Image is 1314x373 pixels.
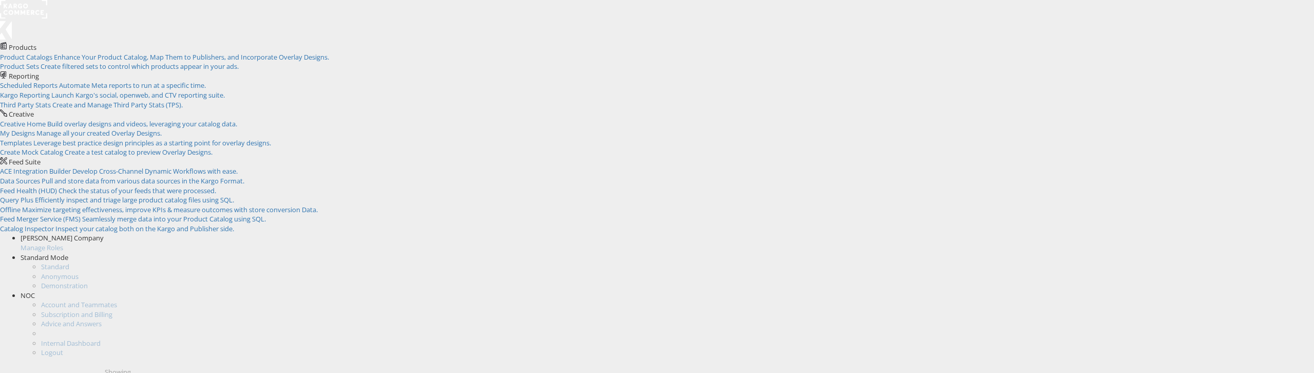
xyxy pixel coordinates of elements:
[41,62,239,71] span: Create filtered sets to control which products appear in your ads.
[9,157,41,166] span: Feed Suite
[41,300,117,309] a: Account and Teammates
[33,138,271,147] span: Leverage best practice design principles as a starting point for overlay designs.
[41,339,101,348] a: Internal Dashboard
[59,81,206,90] span: Automate Meta reports to run at a specific time.
[35,195,234,204] span: Efficiently inspect and triage large product catalog files using SQL.
[41,348,63,357] a: Logout
[21,243,63,252] a: Manage Roles
[65,147,212,157] span: Create a test catalog to preview Overlay Designs.
[55,224,234,233] span: Inspect your catalog both on the Kargo and Publisher side.
[21,291,35,300] span: NOC
[52,100,183,109] span: Create and Manage Third Party Stats (TPS).
[47,119,237,128] span: Build overlay designs and videos, leveraging your catalog data.
[41,310,112,319] a: Subscription and Billing
[82,214,266,223] span: Seamlessly merge data into your Product Catalog using SQL.
[42,176,244,185] span: Pull and store data from various data sources in the Kargo Format.
[41,272,79,281] a: Anonymous
[21,233,104,243] span: [PERSON_NAME] Company
[21,253,68,262] span: Standard Mode
[54,52,329,62] span: Enhance Your Product Catalog, Map Them to Publishers, and Incorporate Overlay Designs.
[22,205,318,214] span: Maximize targeting effectiveness, improve KPIs & measure outcomes with store conversion Data.
[9,71,39,81] span: Reporting
[41,281,88,290] a: Demonstration
[51,90,225,100] span: Launch Kargo's social, openweb, and CTV reporting suite.
[59,186,216,195] span: Check the status of your feeds that were processed.
[9,109,34,119] span: Creative
[41,262,69,271] a: Standard
[36,128,162,138] span: Manage all your created Overlay Designs.
[72,166,238,176] span: Develop Cross-Channel Dynamic Workflows with ease.
[9,43,36,52] span: Products
[41,319,102,328] a: Advice and Answers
